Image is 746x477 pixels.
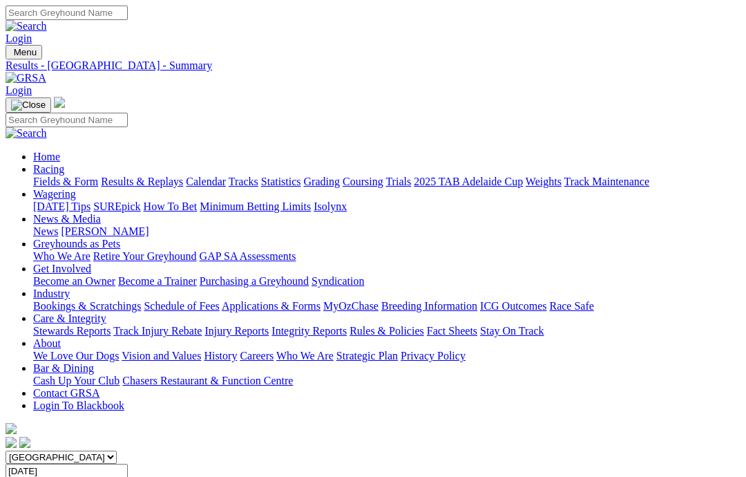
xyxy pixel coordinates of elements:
[6,72,46,84] img: GRSA
[33,362,94,374] a: Bar & Dining
[122,375,293,386] a: Chasers Restaurant & Function Centre
[200,250,296,262] a: GAP SA Assessments
[427,325,477,337] a: Fact Sheets
[314,200,347,212] a: Isolynx
[343,176,383,187] a: Coursing
[6,423,17,434] img: logo-grsa-white.png
[6,6,128,20] input: Search
[6,32,32,44] a: Login
[240,350,274,362] a: Careers
[385,176,411,187] a: Trials
[93,200,140,212] a: SUREpick
[204,325,269,337] a: Injury Reports
[33,250,740,263] div: Greyhounds as Pets
[33,176,98,187] a: Fields & Form
[526,176,562,187] a: Weights
[261,176,301,187] a: Statistics
[323,300,379,312] a: MyOzChase
[33,300,141,312] a: Bookings & Scratchings
[33,225,58,237] a: News
[6,127,47,140] img: Search
[304,176,340,187] a: Grading
[101,176,183,187] a: Results & Replays
[6,437,17,448] img: facebook.svg
[33,325,111,337] a: Stewards Reports
[33,375,119,386] a: Cash Up Your Club
[33,250,90,262] a: Who We Are
[33,275,740,288] div: Get Involved
[33,238,120,250] a: Greyhounds as Pets
[200,200,311,212] a: Minimum Betting Limits
[61,225,149,237] a: [PERSON_NAME]
[118,275,197,287] a: Become a Trainer
[33,188,76,200] a: Wagering
[312,275,364,287] a: Syndication
[549,300,593,312] a: Race Safe
[122,350,201,362] a: Vision and Values
[19,437,30,448] img: twitter.svg
[33,200,740,213] div: Wagering
[350,325,424,337] a: Rules & Policies
[401,350,466,362] a: Privacy Policy
[11,100,46,111] img: Close
[33,325,740,337] div: Care & Integrity
[222,300,321,312] a: Applications & Forms
[381,300,477,312] a: Breeding Information
[144,300,219,312] a: Schedule of Fees
[33,288,70,299] a: Industry
[480,325,544,337] a: Stay On Track
[564,176,649,187] a: Track Maintenance
[33,350,740,362] div: About
[33,350,119,362] a: We Love Our Dogs
[6,84,32,96] a: Login
[33,200,90,212] a: [DATE] Tips
[6,20,47,32] img: Search
[14,47,37,57] span: Menu
[6,59,740,72] a: Results - [GEOGRAPHIC_DATA] - Summary
[33,163,64,175] a: Racing
[204,350,237,362] a: History
[276,350,334,362] a: Who We Are
[6,45,42,59] button: Toggle navigation
[271,325,347,337] a: Integrity Reports
[229,176,258,187] a: Tracks
[336,350,398,362] a: Strategic Plan
[33,375,740,387] div: Bar & Dining
[33,387,99,399] a: Contact GRSA
[33,312,106,324] a: Care & Integrity
[33,300,740,312] div: Industry
[144,200,198,212] a: How To Bet
[33,225,740,238] div: News & Media
[33,337,61,349] a: About
[200,275,309,287] a: Purchasing a Greyhound
[93,250,197,262] a: Retire Your Greyhound
[6,113,128,127] input: Search
[414,176,523,187] a: 2025 TAB Adelaide Cup
[33,400,124,411] a: Login To Blackbook
[33,213,101,225] a: News & Media
[33,263,91,274] a: Get Involved
[186,176,226,187] a: Calendar
[6,97,51,113] button: Toggle navigation
[33,176,740,188] div: Racing
[54,97,65,108] img: logo-grsa-white.png
[33,151,60,162] a: Home
[113,325,202,337] a: Track Injury Rebate
[33,275,115,287] a: Become an Owner
[480,300,546,312] a: ICG Outcomes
